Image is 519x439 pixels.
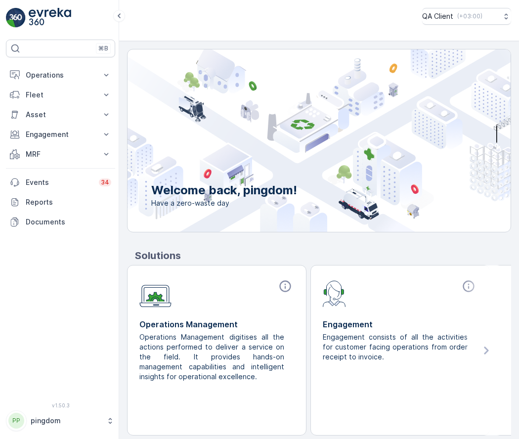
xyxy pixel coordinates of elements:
p: Solutions [135,248,511,263]
p: Events [26,177,93,187]
p: Operations Management digitises all the actions performed to deliver a service on the field. It p... [139,332,286,382]
p: Operations [26,70,95,80]
p: Documents [26,217,111,227]
p: Asset [26,110,95,120]
button: PPpingdom [6,410,115,431]
button: Operations [6,65,115,85]
img: module-icon [139,279,172,307]
a: Documents [6,212,115,232]
p: Engagement [26,130,95,139]
button: MRF [6,144,115,164]
button: QA Client(+03:00) [422,8,511,25]
a: Events34 [6,173,115,192]
p: Fleet [26,90,95,100]
div: PP [8,413,24,429]
span: v 1.50.3 [6,402,115,408]
p: Engagement [323,318,477,330]
p: pingdom [31,416,101,426]
img: city illustration [83,49,511,232]
button: Fleet [6,85,115,105]
button: Engagement [6,125,115,144]
img: logo_light-DOdMpM7g.png [29,8,71,28]
img: logo [6,8,26,28]
p: ⌘B [98,44,108,52]
a: Reports [6,192,115,212]
button: Asset [6,105,115,125]
p: MRF [26,149,95,159]
p: 34 [101,178,109,186]
p: Welcome back, pingdom! [151,182,297,198]
p: Engagement consists of all the activities for customer facing operations from order receipt to in... [323,332,470,362]
p: QA Client [422,11,453,21]
p: Operations Management [139,318,294,330]
img: module-icon [323,279,346,307]
span: Have a zero-waste day [151,198,297,208]
p: Reports [26,197,111,207]
p: ( +03:00 ) [457,12,482,20]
